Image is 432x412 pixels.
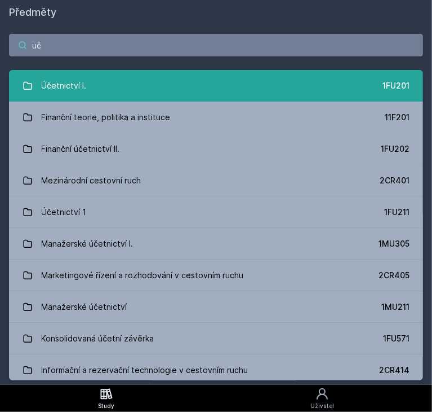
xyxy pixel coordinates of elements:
[381,143,409,155] div: 1FU202
[9,165,423,196] a: Mezinárodní cestovní ruch 2CR401
[380,175,409,186] div: 2CR401
[9,291,423,323] a: Manažerské účetnictví 1MU211
[9,102,423,133] a: Finanční teorie, politika a instituce 11F201
[9,34,423,56] input: Název nebo ident předmětu…
[42,233,133,255] div: Manažerské účetnictví I.
[382,80,409,91] div: 1FU201
[9,196,423,228] a: Účetnictví 1 1FU211
[310,402,334,410] div: Uživatel
[42,138,120,160] div: Finanční účetnictví II.
[379,365,409,376] div: 2CR414
[98,402,114,410] div: Study
[42,106,171,129] div: Finanční teorie, politika a instituce
[383,333,409,344] div: 1FU571
[42,359,248,382] div: Informační a rezervační technologie v cestovním ruchu
[9,228,423,260] a: Manažerské účetnictví I. 1MU305
[9,5,423,20] h1: Předměty
[381,301,409,313] div: 1MU211
[378,238,409,249] div: 1MU305
[42,264,244,287] div: Marketingové řízení a rozhodování v cestovním ruchu
[42,296,127,318] div: Manažerské účetnictví
[9,323,423,354] a: Konsolidovaná účetní závěrka 1FU571
[42,201,87,223] div: Účetnictví 1
[384,207,409,218] div: 1FU211
[385,112,409,123] div: 11F201
[378,270,409,281] div: 2CR405
[42,74,87,97] div: Účetnictví I.
[212,385,432,412] a: Uživatel
[9,133,423,165] a: Finanční účetnictví II. 1FU202
[42,169,141,192] div: Mezinárodní cestovní ruch
[42,327,154,350] div: Konsolidovaná účetní závěrka
[9,70,423,102] a: Účetnictví I. 1FU201
[9,260,423,291] a: Marketingové řízení a rozhodování v cestovním ruchu 2CR405
[9,354,423,386] a: Informační a rezervační technologie v cestovním ruchu 2CR414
